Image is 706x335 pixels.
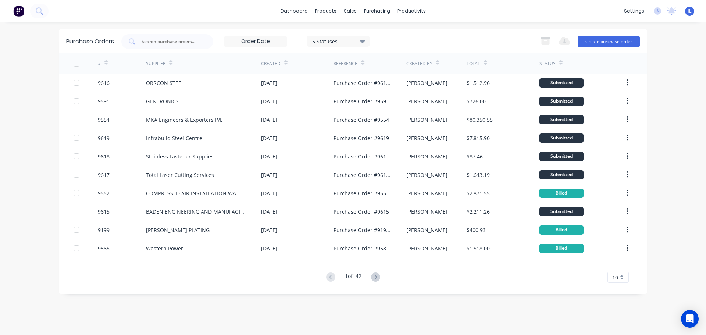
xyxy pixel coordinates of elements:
[539,207,584,216] div: Submitted
[467,171,490,179] div: $1,643.19
[406,245,448,252] div: [PERSON_NAME]
[146,134,202,142] div: Infrabuild Steel Centre
[345,272,361,283] div: 1 of 142
[334,116,389,124] div: Purchase Order #9554
[261,189,277,197] div: [DATE]
[261,60,281,67] div: Created
[334,79,391,87] div: Purchase Order #9616 - ORRCON STEEL
[146,79,184,87] div: ORRCON STEEL
[141,38,202,45] input: Search purchase orders...
[146,245,183,252] div: Western Power
[98,189,110,197] div: 9552
[334,153,391,160] div: Purchase Order #9618 - Stainless Fastener Supplies
[360,6,394,17] div: purchasing
[261,208,277,215] div: [DATE]
[311,6,340,17] div: products
[98,116,110,124] div: 9554
[406,97,448,105] div: [PERSON_NAME]
[334,134,389,142] div: Purchase Order #9619
[98,153,110,160] div: 9618
[261,79,277,87] div: [DATE]
[146,153,214,160] div: Stainless Fastener Supplies
[146,208,246,215] div: BADEN ENGINEERING AND MANUFACTURE PTY LTD
[467,60,480,67] div: Total
[406,189,448,197] div: [PERSON_NAME]
[98,171,110,179] div: 9617
[406,153,448,160] div: [PERSON_NAME]
[261,97,277,105] div: [DATE]
[334,60,357,67] div: Reference
[225,36,286,47] input: Order Date
[539,97,584,106] div: Submitted
[261,116,277,124] div: [DATE]
[66,37,114,46] div: Purchase Orders
[146,189,236,197] div: COMPRESSED AIR INSTALLATION WA
[539,115,584,124] div: Submitted
[467,153,483,160] div: $87.46
[467,226,486,234] div: $400.93
[277,6,311,17] a: dashboard
[312,37,365,45] div: 5 Statuses
[406,116,448,124] div: [PERSON_NAME]
[334,171,391,179] div: Purchase Order #9617 - Total Laser Cutting Services
[406,171,448,179] div: [PERSON_NAME]
[681,310,699,328] div: Open Intercom Messenger
[539,244,584,253] div: Billed
[261,226,277,234] div: [DATE]
[406,226,448,234] div: [PERSON_NAME]
[467,116,493,124] div: $80,350.55
[98,60,101,67] div: #
[612,274,618,281] span: 10
[146,60,165,67] div: Supplier
[146,226,210,234] div: [PERSON_NAME] PLATING
[98,79,110,87] div: 9616
[340,6,360,17] div: sales
[261,153,277,160] div: [DATE]
[334,245,391,252] div: Purchase Order #9585 - Western Power
[578,36,640,47] button: Create purchase order
[406,60,432,67] div: Created By
[539,78,584,88] div: Submitted
[98,245,110,252] div: 9585
[620,6,648,17] div: settings
[539,133,584,143] div: Submitted
[467,97,486,105] div: $726.00
[98,226,110,234] div: 9199
[467,245,490,252] div: $1,518.00
[98,208,110,215] div: 9615
[334,226,391,234] div: Purchase Order #9199 - [PERSON_NAME] PLATING
[406,134,448,142] div: [PERSON_NAME]
[98,134,110,142] div: 9619
[261,171,277,179] div: [DATE]
[539,225,584,235] div: Billed
[261,245,277,252] div: [DATE]
[539,189,584,198] div: Billed
[334,97,391,105] div: Purchase Order #9591 - GENTRONICS
[539,60,556,67] div: Status
[394,6,429,17] div: productivity
[261,134,277,142] div: [DATE]
[146,97,179,105] div: GENTRONICS
[98,97,110,105] div: 9591
[406,79,448,87] div: [PERSON_NAME]
[688,8,692,14] span: JL
[334,189,391,197] div: Purchase Order #9552 - COMPRESSED AIR INSTALLATION WA
[467,134,490,142] div: $7,815.90
[467,79,490,87] div: $1,512.96
[467,189,490,197] div: $2,871.55
[334,208,389,215] div: Purchase Order #9615
[539,152,584,161] div: Submitted
[467,208,490,215] div: $2,211.26
[146,116,222,124] div: MKA Engineers & Exporters P/L
[13,6,24,17] img: Factory
[406,208,448,215] div: [PERSON_NAME]
[539,170,584,179] div: Submitted
[146,171,214,179] div: Total Laser Cutting Services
